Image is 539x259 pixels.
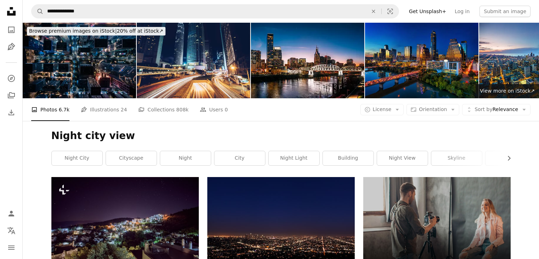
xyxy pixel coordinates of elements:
span: 24 [121,106,127,114]
button: Menu [4,241,18,255]
a: Collections [4,88,18,103]
span: License [373,106,392,112]
a: Home — Unsplash [4,4,18,20]
button: Visual search [382,5,399,18]
img: Austin Skyline At Dusk With Brilliant Sunset Reflections And Lake [365,23,478,98]
a: Photos [4,23,18,37]
button: Search Unsplash [32,5,44,18]
a: night city [52,151,102,165]
a: urban [485,151,536,165]
a: skyline [431,151,482,165]
span: 808k [176,106,189,114]
button: Submit an image [479,6,530,17]
a: Get Unsplash+ [405,6,450,17]
span: Browse premium images on iStock | [29,28,117,34]
span: Sort by [475,106,492,112]
a: Log in [450,6,474,17]
h1: Night city view [51,129,511,142]
a: Collections 808k [138,98,189,121]
a: night view [377,151,428,165]
button: Clear [366,5,381,18]
a: aerial photography of cityscape [207,223,355,229]
button: Language [4,224,18,238]
a: Browse premium images on iStock|20% off at iStock↗ [23,23,170,40]
a: View more on iStock↗ [476,84,539,98]
form: Find visuals sitewide [31,4,399,18]
span: 0 [225,106,228,114]
a: building [323,151,374,165]
button: Orientation [406,104,459,115]
span: View more on iStock ↗ [480,88,535,94]
a: city [214,151,265,165]
button: License [360,104,404,115]
a: Explore [4,71,18,86]
span: Relevance [475,106,518,113]
button: scroll list to the right [502,151,511,165]
a: Illustrations 24 [81,98,127,121]
a: Download History [4,105,18,120]
a: night light [269,151,319,165]
a: Log in / Sign up [4,206,18,221]
span: Orientation [419,106,447,112]
img: Top View of Cityscape and Skyscrapers at Night [23,23,136,98]
img: High Resolution Panoramic View of the Downtown Nashville, Tennessee Skyline at Dusk [251,23,364,98]
a: a night view of a city with a hill in the background [51,223,199,229]
a: Users 0 [200,98,228,121]
a: night [160,151,211,165]
div: 20% off at iStock ↗ [27,27,165,35]
button: Sort byRelevance [462,104,530,115]
a: Illustrations [4,40,18,54]
img: Cityscapes [137,23,250,98]
a: cityscape [106,151,157,165]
